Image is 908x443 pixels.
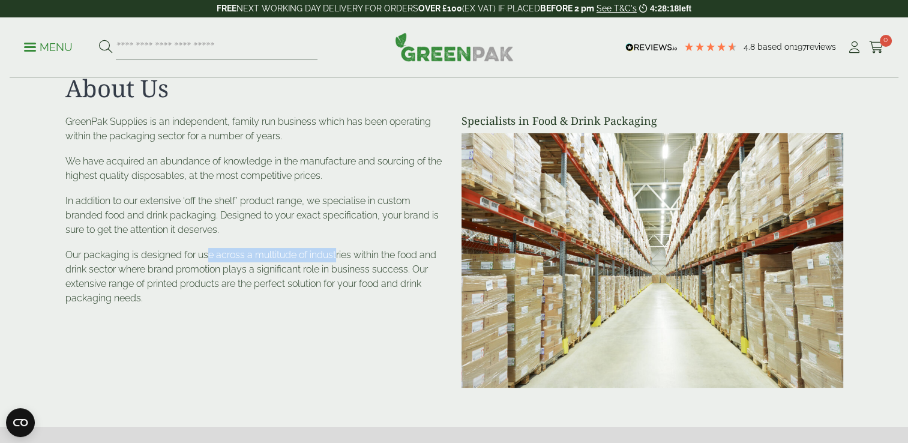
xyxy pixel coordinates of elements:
[65,74,843,103] h1: About Us
[684,41,738,52] div: 4.79 Stars
[650,4,679,13] span: 4:28:18
[794,42,807,52] span: 197
[625,43,678,52] img: REVIEWS.io
[869,38,884,56] a: 0
[24,40,73,55] p: Menu
[65,248,447,306] p: Our packaging is designed for use across a multitude of industries within the food and drink sect...
[880,35,892,47] span: 0
[847,41,862,53] i: My Account
[395,32,514,61] img: GreenPak Supplies
[65,154,447,183] p: We have acquired an abundance of knowledge in the manufacture and sourcing of the highest quality...
[869,41,884,53] i: Cart
[597,4,637,13] a: See T&C's
[807,42,836,52] span: reviews
[6,408,35,437] button: Open CMP widget
[65,194,447,237] p: In addition to our extensive ‘off the shelf’ product range, we specialise in custom branded food ...
[540,4,594,13] strong: BEFORE 2 pm
[217,4,236,13] strong: FREE
[24,40,73,52] a: Menu
[679,4,691,13] span: left
[462,115,843,128] h4: Specialists in Food & Drink Packaging
[418,4,462,13] strong: OVER £100
[757,42,794,52] span: Based on
[65,115,447,143] p: GreenPak Supplies is an independent, family run business which has been operating within the pack...
[744,42,757,52] span: 4.8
